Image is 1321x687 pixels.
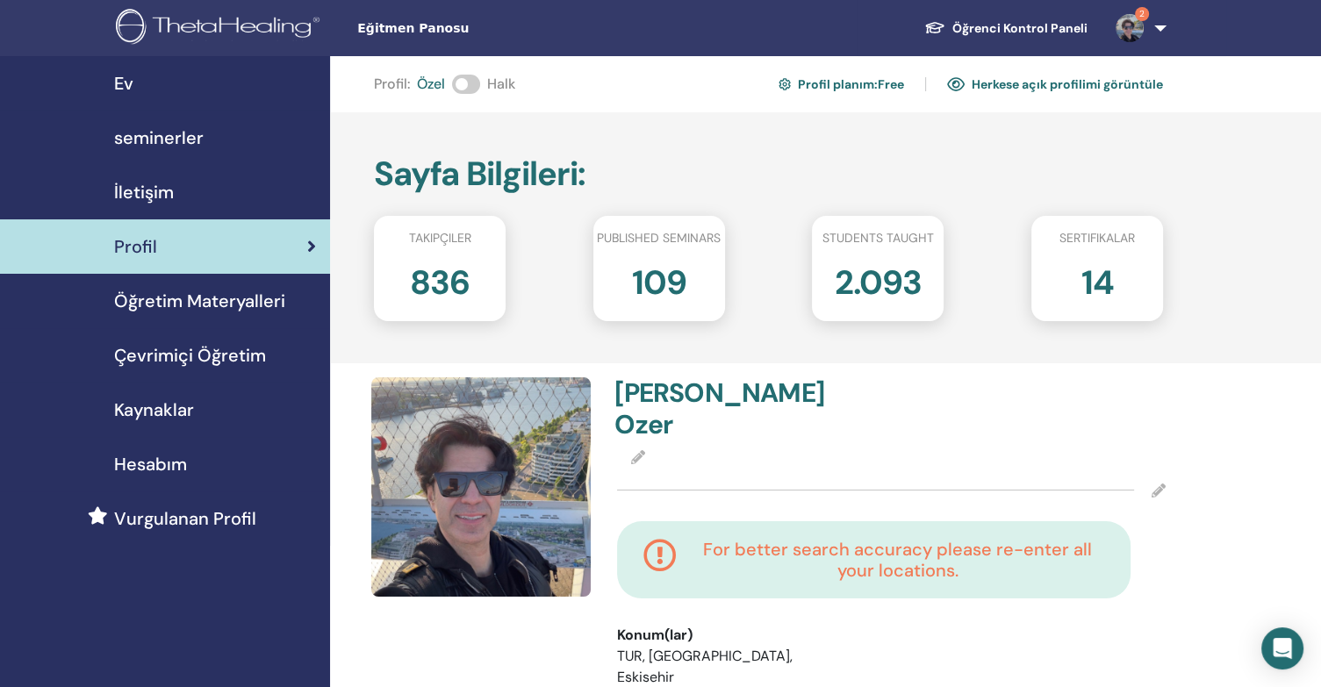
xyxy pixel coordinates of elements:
h2: 14 [1080,254,1113,304]
span: Profil [114,233,157,260]
span: seminerler [114,125,204,151]
img: logo.png [116,9,326,48]
div: Open Intercom Messenger [1261,627,1303,669]
span: Halk [487,74,515,95]
span: Hesabım [114,451,187,477]
span: Takipçiler [409,229,471,247]
span: Öğretim Materyalleri [114,288,285,314]
span: Profil : [374,74,410,95]
h2: Sayfa Bilgileri : [374,154,1163,195]
img: cog.svg [779,75,791,93]
h2: 836 [410,254,470,304]
span: İletişim [114,179,174,205]
a: Herkese açık profilimi görüntüle [947,70,1163,98]
span: Vurgulanan Profil [114,505,256,532]
h4: [PERSON_NAME] Ozer [614,377,880,440]
span: Eğitmen Panosu [357,19,621,38]
span: Kaynaklar [114,397,194,423]
span: Published seminars [597,229,721,247]
span: Ev [114,70,133,97]
h4: For better search accuracy please re-enter all your locations. [691,539,1104,581]
img: default.jpg [371,377,591,597]
span: Konum(lar) [617,625,693,646]
img: eye.svg [947,76,965,92]
a: Profil planım:Free [779,70,904,98]
span: sertifikalar [1059,229,1135,247]
img: default.jpg [1116,14,1144,42]
a: Öğrenci Kontrol Paneli [910,12,1102,45]
span: Students taught [822,229,934,247]
span: Çevrimiçi Öğretim [114,342,266,369]
img: graduation-cap-white.svg [924,20,945,35]
h2: 2.093 [835,254,922,304]
span: Özel [417,74,445,95]
span: 2 [1135,7,1149,21]
h2: 109 [632,254,686,304]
